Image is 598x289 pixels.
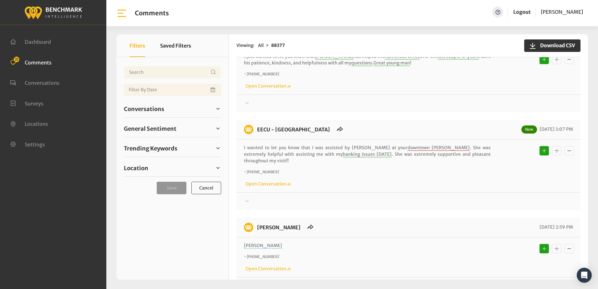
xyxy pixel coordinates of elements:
span: Dashboard [25,39,51,45]
input: Username [124,66,221,79]
span: [DATE] 2:59 PM [538,224,573,230]
a: Location [124,163,221,173]
span: 21 [14,57,19,62]
span: [DATE] 3:07 PM [538,126,573,132]
span: questions [351,60,372,66]
span: [PERSON_NAME] [315,53,353,59]
strong: 88377 [271,43,285,48]
i: ~ [PHONE_NUMBER] [244,170,279,174]
a: Open Conversation [244,181,291,187]
span: Great young man [373,60,410,66]
span: Viewing: [236,42,254,49]
a: [PERSON_NAME] [257,224,301,231]
a: Locations [10,120,48,126]
a: [PERSON_NAME] [541,7,583,18]
span: downtown [PERSON_NAME] [408,145,470,151]
p: I wanted to let you know that I was assisted by [PERSON_NAME] at your . She was extremely helpful... [244,144,491,164]
span: last couple of years [438,53,479,59]
button: Open Calendar [209,84,217,96]
h6: EECU - Clovis Old Town [253,125,334,134]
img: benchmark [24,5,82,20]
span: New [521,125,537,134]
a: Trending Keywords [124,144,221,153]
input: Date range input field [124,84,221,96]
a: Open Conversation [244,266,291,271]
div: Basic example [538,242,575,255]
a: Settings [10,141,45,147]
div: Open Intercom Messenger [577,268,592,283]
div: Basic example [538,53,575,66]
a: Comments 21 [10,59,52,65]
a: Surveys [10,100,43,106]
i: ~ [PHONE_NUMBER] [244,72,279,76]
a: Open Conversation [244,83,291,89]
div: Basic example [538,144,575,157]
span: banking issues [DATE] [343,151,392,157]
span: Conversations [124,105,164,113]
h1: Comments [135,9,169,17]
span: [PERSON_NAME] [244,243,282,249]
span: Comments [25,59,52,65]
a: EECU - [GEOGRAPHIC_DATA] [257,126,330,133]
span: Download CSV [536,42,575,49]
a: Conversations [124,104,221,114]
span: Surveys [25,100,43,106]
a: Dashboard [10,38,51,44]
span: Conversations [25,80,59,86]
span: Settings [25,141,45,147]
button: Cancel [191,182,221,194]
h6: EECU - Perrin [253,223,304,232]
span: Locations [25,121,48,127]
span: numerous times [385,53,420,59]
a: Logout [513,7,531,18]
span: Location [124,164,148,172]
button: Saved Filters [160,34,191,57]
img: benchmark [244,125,253,134]
a: Conversations [10,79,59,85]
span: General Sentiment [124,124,176,133]
button: Download CSV [524,39,580,52]
span: All [258,43,264,48]
span: Trending Keywords [124,144,177,153]
button: Filters [129,34,145,57]
a: Logout [513,9,531,15]
i: ~ [PHONE_NUMBER] [244,254,279,259]
img: bar [116,8,127,19]
a: General Sentiment [124,124,221,133]
img: benchmark [244,223,253,232]
span: [PERSON_NAME] [541,9,583,15]
p: I just wanted to let you know that has helped me over the . Love his patience, kindness, and help... [244,53,491,66]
